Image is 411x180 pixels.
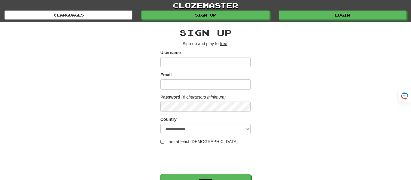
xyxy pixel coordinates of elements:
h2: Sign up [160,28,251,38]
label: I am at least [DEMOGRAPHIC_DATA] [160,139,238,145]
a: Languages [5,11,132,20]
em: (6 characters minimum) [181,95,226,99]
label: Password [160,94,180,100]
input: I am at least [DEMOGRAPHIC_DATA] [160,140,164,144]
a: Login [279,11,406,20]
label: Country [160,116,177,122]
a: Sign up [141,11,269,20]
label: Email [160,72,172,78]
iframe: reCAPTCHA [160,148,252,171]
label: Username [160,50,181,56]
p: Sign up and play for ! [160,41,251,47]
u: free [220,41,227,46]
